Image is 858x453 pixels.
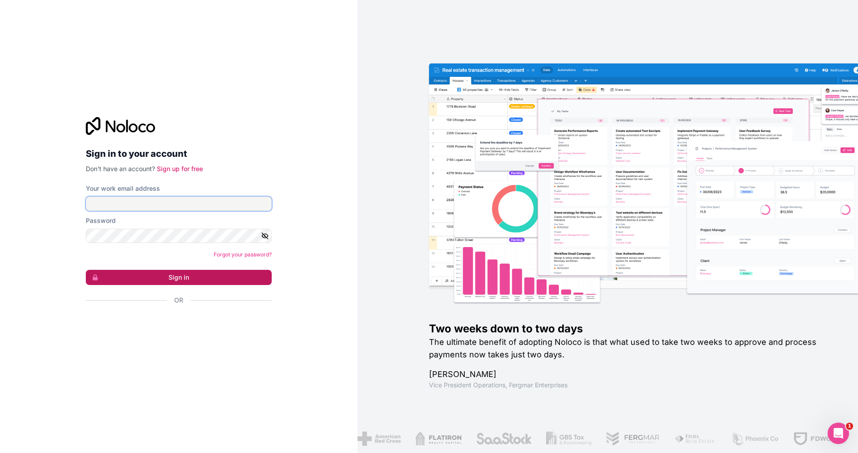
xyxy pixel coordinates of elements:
[429,381,829,390] h1: Vice President Operations , Fergmar Enterprises
[606,432,660,446] img: /assets/fergmar-CudnrXN5.png
[476,432,532,446] img: /assets/saastock-C6Zbiodz.png
[86,270,272,285] button: Sign in
[86,197,272,211] input: Email address
[157,165,203,172] a: Sign up for free
[793,432,845,446] img: /assets/fdworks-Bi04fVtw.png
[429,368,829,381] h1: [PERSON_NAME]
[86,184,160,193] label: Your work email address
[546,432,592,446] img: /assets/gbstax-C-GtDUiK.png
[828,423,849,444] iframe: Intercom live chat
[86,229,272,243] input: Password
[846,423,853,430] span: 1
[86,165,155,172] span: Don't have an account?
[86,146,272,162] h2: Sign in to your account
[214,251,272,258] a: Forgot your password?
[357,432,401,446] img: /assets/american-red-cross-BAupjrZR.png
[731,432,779,446] img: /assets/phoenix-BREaitsQ.png
[429,336,829,361] h2: The ultimate benefit of adopting Noloco is that what used to take two weeks to approve and proces...
[174,296,183,305] span: Or
[415,432,462,446] img: /assets/flatiron-C8eUkumj.png
[86,216,116,225] label: Password
[429,322,829,336] h1: Two weeks down to two days
[674,432,716,446] img: /assets/fiera-fwj2N5v4.png
[81,315,269,334] iframe: Google 계정으로 로그인 버튼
